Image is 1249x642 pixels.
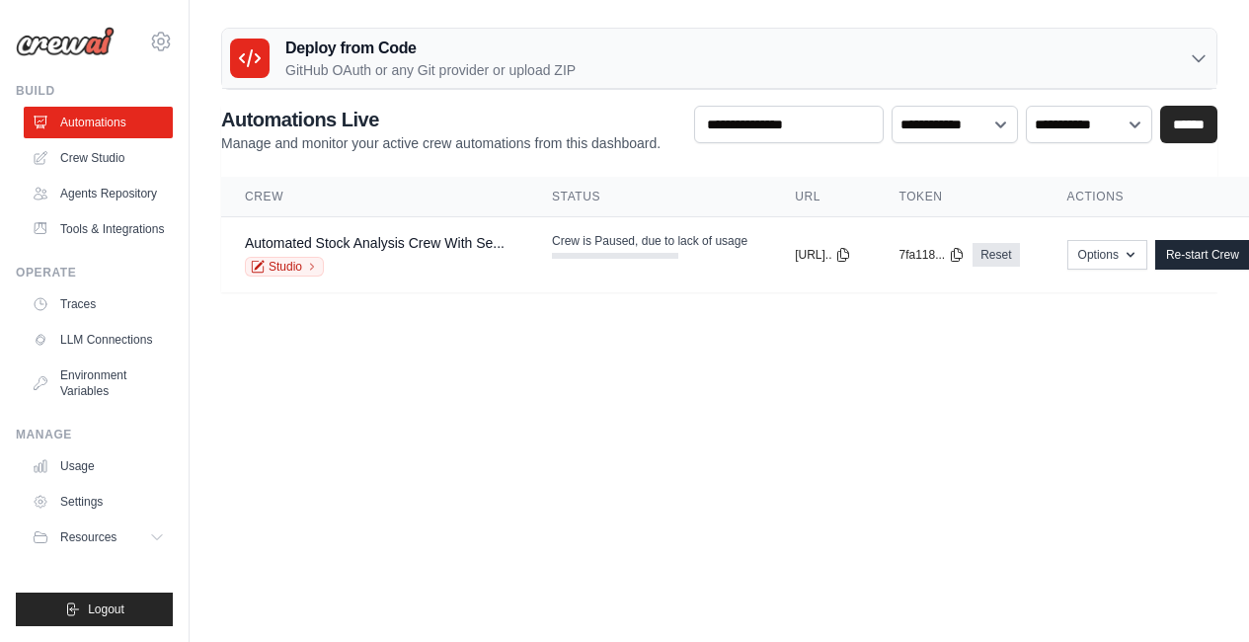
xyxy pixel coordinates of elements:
button: Options [1067,240,1147,270]
p: GitHub OAuth or any Git provider or upload ZIP [285,60,576,80]
a: Traces [24,288,173,320]
div: Operate [16,265,173,281]
span: Crew is Paused, due to lack of usage [552,233,747,249]
a: Usage [24,450,173,482]
div: Build [16,83,173,99]
a: Environment Variables [24,360,173,407]
span: Resources [60,529,117,545]
h3: Deploy from Code [285,37,576,60]
button: Logout [16,593,173,626]
th: URL [771,177,875,217]
span: Logout [88,602,124,617]
a: Settings [24,486,173,518]
a: Crew Studio [24,142,173,174]
a: LLM Connections [24,324,173,356]
a: Studio [245,257,324,277]
th: Crew [221,177,528,217]
a: Agents Repository [24,178,173,209]
h2: Automations Live [221,106,661,133]
button: Resources [24,522,173,553]
a: Automations [24,107,173,138]
p: Manage and monitor your active crew automations from this dashboard. [221,133,661,153]
th: Status [528,177,771,217]
button: 7fa118... [898,247,965,263]
div: Manage [16,427,173,442]
th: Token [875,177,1043,217]
a: Automated Stock Analysis Crew With Se... [245,235,505,251]
a: Reset [973,243,1019,267]
a: Tools & Integrations [24,213,173,245]
img: Logo [16,27,115,56]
